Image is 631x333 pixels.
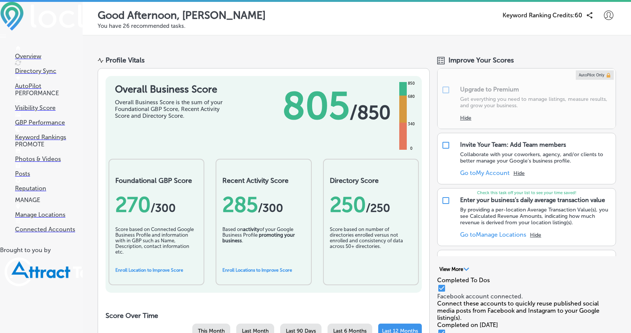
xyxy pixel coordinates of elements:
span: /300 [258,201,283,215]
p: You have 26 recommended tasks. [98,23,616,29]
button: Hide [460,115,471,121]
span: Improve Your Scores [448,56,514,64]
div: 850 [406,81,416,87]
a: Connected Accounts [15,219,83,233]
h2: Recent Activity Score [222,176,305,185]
a: Photos & Videos [15,148,83,163]
div: Overall Business Score is the sum of your Foundational GBP Score, Recent Activity Score and Direc... [115,99,228,119]
a: Enroll Locations to Improve Score [222,268,292,273]
p: By providing a per-location Average Transaction Value(s), you see Calculated Revenue Amounts, ind... [460,207,612,226]
a: Go toMy Account [460,169,510,176]
a: Reputation [15,178,83,192]
button: View More [437,266,471,273]
a: GBP Performance [15,112,83,126]
p: MANAGE [15,196,83,204]
div: 270 [115,192,198,217]
h2: Directory Score [330,176,412,185]
p: Posts [15,170,83,177]
div: Based on of your Google Business Profile . [222,227,305,264]
span: / 850 [350,101,391,124]
a: Posts [15,163,83,177]
p: Visibility Score [15,104,83,111]
h2: Score Over Time [106,312,422,320]
label: Completed on [DATE] [437,321,498,328]
p: Photos & Videos [15,155,83,163]
b: activity [243,227,260,232]
p: Good Afternoon, [PERSON_NAME] [98,9,266,21]
p: Facebook account connected. [437,293,616,300]
p: Reputation [15,185,83,192]
div: 0 [409,146,414,152]
button: Hide [513,170,525,176]
a: Manage Locations [15,204,83,218]
div: 250 [330,192,412,217]
button: Hide [530,232,541,238]
a: Go toManage Locations [460,231,526,238]
a: Visibility Score [15,97,83,111]
a: Directory Sync [15,60,83,75]
span: /250 [366,201,390,215]
p: GBP Performance [15,119,83,126]
div: Enter your business's daily average transaction value [460,196,605,204]
span: 805 [282,84,350,129]
p: Directory Sync [15,67,83,75]
div: 340 [406,121,416,127]
div: Score based on Connected Google Business Profile and information with in GBP such as Name, Descri... [115,227,198,264]
span: Keyword Ranking Credits: 60 [503,12,582,19]
p: Check this task off your list to see your time saved! [438,190,616,195]
div: 680 [406,94,416,100]
p: Keyword Rankings [15,134,83,141]
h2: Foundational GBP Score [115,176,198,185]
p: PROMOTE [15,141,83,148]
b: promoting your business [222,232,295,243]
p: Collaborate with your coworkers, agency, and/or clients to better manage your Google's business p... [460,151,612,164]
a: Enroll Location to Improve Score [115,268,183,273]
h1: Overall Business Score [115,84,228,95]
div: Score based on number of directories enrolled versus not enrolled and consistency of data across ... [330,227,412,264]
p: Manage Locations [15,211,83,218]
span: / 300 [151,201,176,215]
p: AutoPilot [15,82,83,90]
a: Overview [15,46,83,60]
p: Connected Accounts [15,226,83,233]
p: PERFORMANCE [15,90,83,97]
div: Invite Your Team: Add Team members [460,141,566,148]
div: Profile Vitals [106,56,145,64]
a: AutoPilot [15,75,83,90]
div: Connect these accounts to quickly reuse published social media posts from Facebook and Instagram ... [437,300,616,321]
div: 285 [222,192,305,217]
p: Overview [15,53,83,60]
div: Completed To Dos [437,277,616,284]
a: Keyword Rankings [15,126,83,141]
